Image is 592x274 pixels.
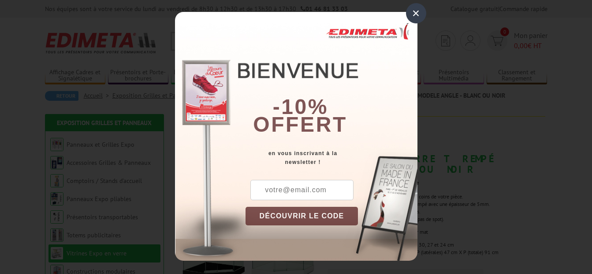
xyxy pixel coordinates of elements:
b: -10% [273,95,328,118]
button: DÉCOUVRIR LE CODE [246,207,358,225]
div: en vous inscrivant à la newsletter ! [246,149,417,167]
font: offert [253,113,347,136]
input: votre@email.com [250,180,354,200]
div: × [406,3,426,23]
